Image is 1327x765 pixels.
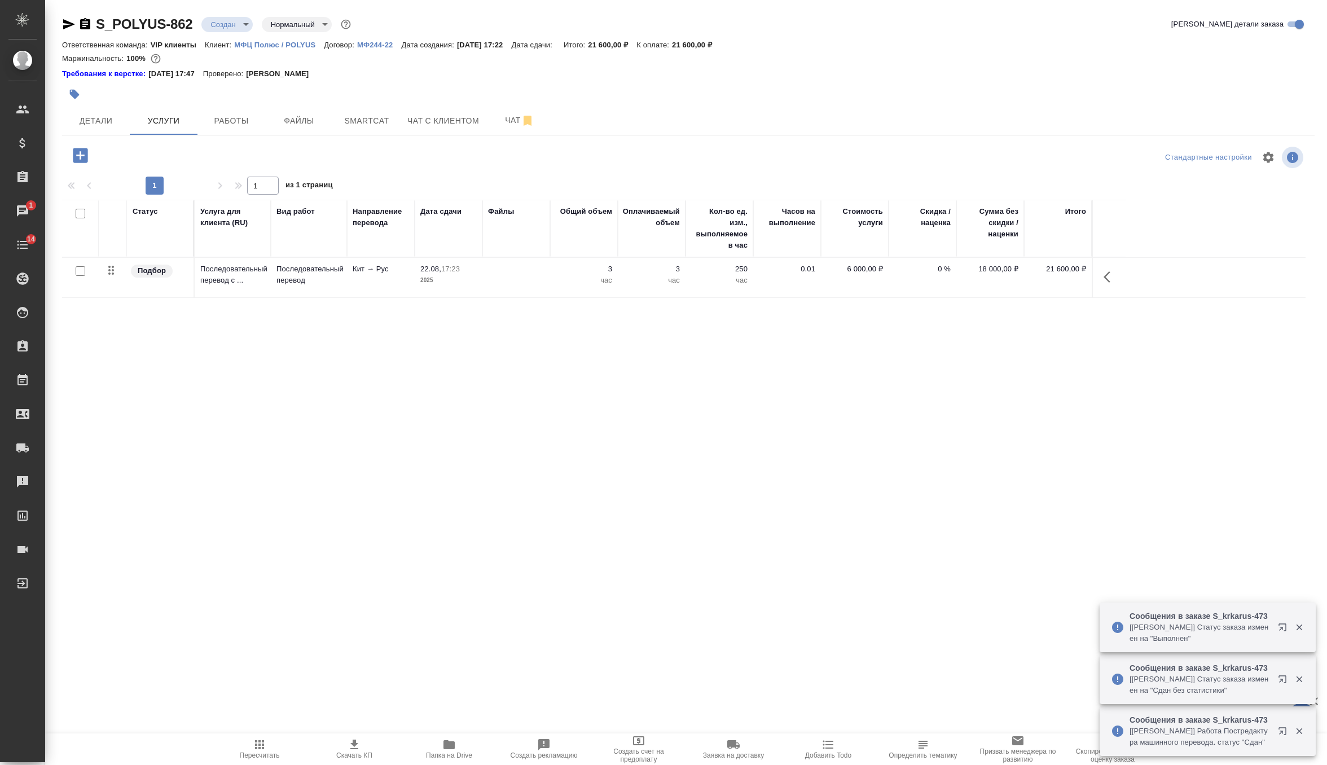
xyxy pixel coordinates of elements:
[246,68,317,80] p: [PERSON_NAME]
[1171,19,1284,30] span: [PERSON_NAME] детали заказа
[457,41,512,49] p: [DATE] 17:22
[307,733,402,765] button: Скачать КП
[496,733,591,765] button: Создать рекламацию
[212,733,307,765] button: Пересчитать
[62,41,151,49] p: Ответственная команда:
[1030,263,1086,275] p: 21 600,00 ₽
[62,68,148,80] a: Требования к верстке:
[1288,622,1311,632] button: Закрыть
[133,206,158,217] div: Статус
[691,275,748,286] p: час
[1097,263,1124,291] button: Показать кнопки
[686,733,781,765] button: Заявка на доставку
[1130,726,1271,748] p: [[PERSON_NAME]] Работа Постредактура машинного перевода. статус "Сдан"
[20,234,42,245] span: 14
[340,114,394,128] span: Smartcat
[623,206,680,228] div: Оплачиваемый объем
[1271,720,1298,747] button: Открыть в новой вкладке
[357,41,402,49] p: МФ244-22
[207,20,239,29] button: Создан
[598,748,679,763] span: Создать счет на предоплату
[324,41,357,49] p: Договор:
[272,114,326,128] span: Файлы
[357,39,402,49] a: МФ244-22
[591,733,686,765] button: Создать счет на предоплату
[200,206,265,228] div: Услуга для клиента (RU)
[977,748,1058,763] span: Призвать менеджера по развитию
[62,54,126,63] p: Маржинальность:
[753,258,821,297] td: 0.01
[827,263,883,275] p: 6 000,00 ₽
[201,17,252,32] div: Создан
[203,68,247,80] p: Проверено:
[1282,147,1306,168] span: Посмотреть информацию
[672,41,720,49] p: 21 600,00 ₽
[200,263,265,286] p: Последовательный перевод с ...
[588,41,636,49] p: 21 600,00 ₽
[96,16,192,32] a: S_POLYUS-862
[623,275,680,286] p: час
[1271,616,1298,643] button: Открыть в новой вкладке
[138,265,166,276] p: Подбор
[234,41,324,49] p: МФЦ Полюс / POLYUS
[402,733,496,765] button: Папка на Drive
[493,113,547,128] span: Чат
[691,263,748,275] p: 250
[353,206,409,228] div: Направление перевода
[126,54,148,63] p: 100%
[691,206,748,251] div: Кол-во ед. изм., выполняемое в час
[3,197,42,225] a: 1
[62,82,87,107] button: Добавить тэг
[1288,726,1311,736] button: Закрыть
[827,206,883,228] div: Стоимость услуги
[759,206,815,228] div: Часов на выполнение
[240,751,280,759] span: Пересчитать
[65,144,96,167] button: Добавить услугу
[148,51,163,66] button: 0.00 RUB;
[276,263,341,286] p: Последовательный перевод
[262,17,332,32] div: Создан
[556,263,612,275] p: 3
[62,17,76,31] button: Скопировать ссылку для ЯМессенджера
[1130,662,1271,674] p: Сообщения в заказе S_krkarus-473
[512,41,555,49] p: Дата сдачи:
[894,263,951,275] p: 0 %
[336,751,372,759] span: Скачать КП
[623,263,680,275] p: 3
[137,114,191,128] span: Услуги
[420,206,462,217] div: Дата сдачи
[1130,674,1271,696] p: [[PERSON_NAME]] Статус заказа изменен на "Сдан без статистики"
[148,68,203,80] p: [DATE] 17:47
[353,263,409,275] p: Кит → Рус
[407,114,479,128] span: Чат с клиентом
[781,733,876,765] button: Добавить Todo
[151,41,205,49] p: VIP клиенты
[420,275,477,286] p: 2025
[556,275,612,286] p: час
[1130,622,1271,644] p: [[PERSON_NAME]] Статус заказа изменен на "Выполнен"
[636,41,672,49] p: К оплате:
[276,206,315,217] div: Вид работ
[420,265,441,273] p: 22.08,
[1130,610,1271,622] p: Сообщения в заказе S_krkarus-473
[1065,733,1160,765] button: Скопировать ссылку на оценку заказа
[234,39,324,49] a: МФЦ Полюс / POLYUS
[22,200,39,211] span: 1
[962,263,1018,275] p: 18 000,00 ₽
[560,206,612,217] div: Общий объем
[1271,668,1298,695] button: Открыть в новой вкладке
[1162,149,1255,166] div: split button
[1288,674,1311,684] button: Закрыть
[894,206,951,228] div: Скидка / наценка
[426,751,472,759] span: Папка на Drive
[511,751,578,759] span: Создать рекламацию
[441,265,460,273] p: 17:23
[339,17,353,32] button: Доп статусы указывают на важность/срочность заказа
[69,114,123,128] span: Детали
[205,41,234,49] p: Клиент:
[962,206,1018,240] div: Сумма без скидки / наценки
[204,114,258,128] span: Работы
[267,20,318,29] button: Нормальный
[488,206,514,217] div: Файлы
[889,751,957,759] span: Определить тематику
